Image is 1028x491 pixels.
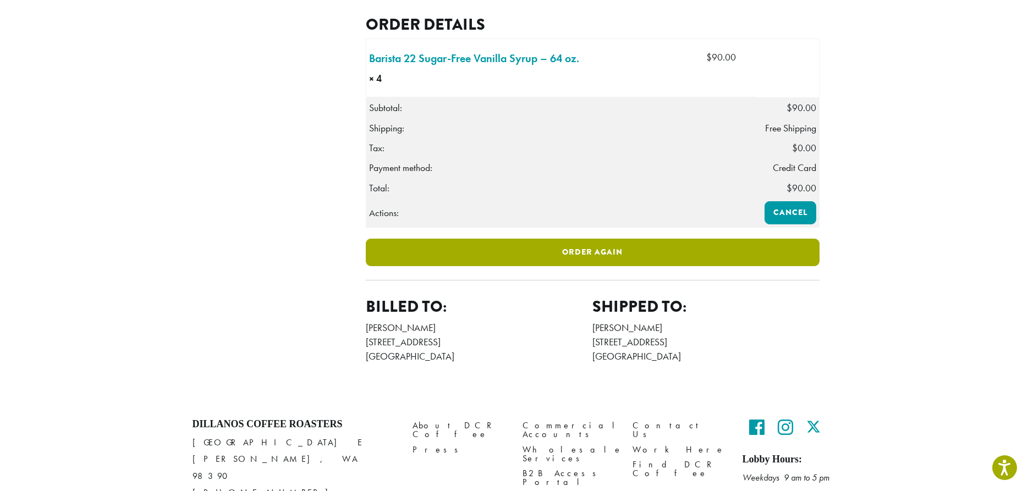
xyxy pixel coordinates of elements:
span: $ [792,142,798,154]
h5: Lobby Hours: [743,454,836,466]
td: Free Shipping [755,118,819,138]
h2: Billed to: [366,297,593,316]
a: Work Here [633,442,726,457]
span: 90.00 [787,102,816,114]
th: Total: [366,178,755,198]
span: 0.00 [792,142,816,154]
span: $ [706,51,712,63]
span: $ [787,182,792,194]
em: Weekdays 9 am to 5 pm [743,472,829,483]
a: About DCR Coffee [413,418,506,442]
strong: × 4 [369,71,438,86]
span: $ [787,102,792,114]
th: Shipping: [366,118,755,138]
a: Cancel order 364153 [765,201,816,224]
h4: Dillanos Coffee Roasters [193,418,396,431]
a: Find DCR Coffee [633,457,726,481]
a: Barista 22 Sugar-Free Vanilla Syrup – 64 oz. [369,50,579,67]
th: Actions: [366,198,755,228]
h2: Order details [366,15,820,34]
th: Payment method: [366,158,755,178]
th: Subtotal: [366,98,755,118]
a: Press [413,442,506,457]
th: Tax: [366,138,755,158]
a: Wholesale Services [523,442,616,466]
address: [PERSON_NAME] [STREET_ADDRESS] [GEOGRAPHIC_DATA] [592,321,820,364]
a: Commercial Accounts [523,418,616,442]
td: Credit Card [755,158,819,178]
bdi: 90.00 [706,51,736,63]
a: B2B Access Portal [523,466,616,489]
h2: Shipped to: [592,297,820,316]
address: [PERSON_NAME] [STREET_ADDRESS] [GEOGRAPHIC_DATA] [366,321,593,364]
span: 90.00 [787,182,816,194]
a: Order again [366,239,820,266]
a: Contact Us [633,418,726,442]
